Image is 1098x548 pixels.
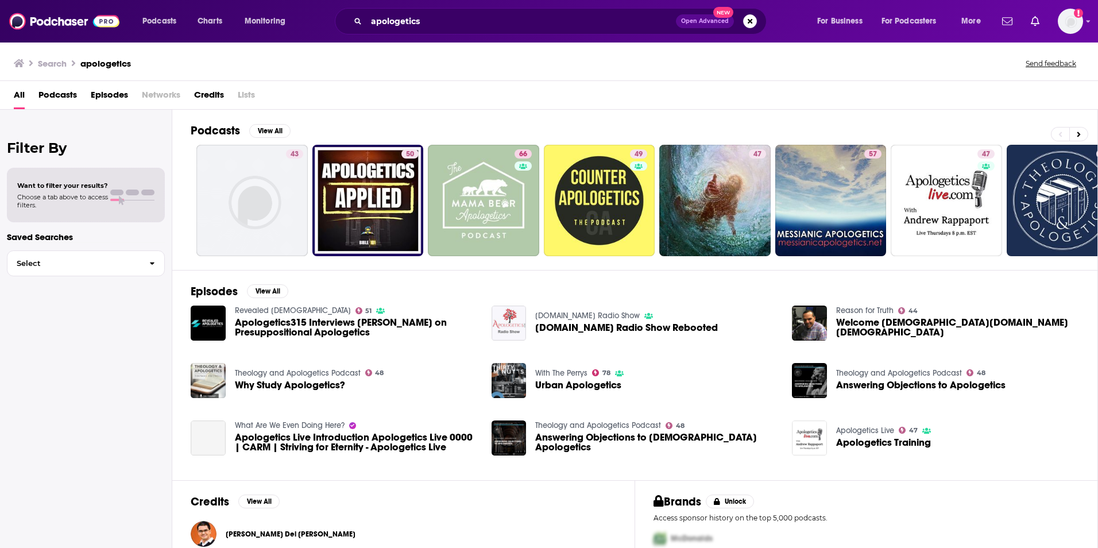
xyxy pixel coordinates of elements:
[235,306,351,315] a: Revealed Apologetics
[666,422,685,429] a: 48
[312,145,424,256] a: 50
[235,420,345,430] a: What Are We Even Doing Here?
[836,380,1006,390] a: Answering Objections to Apologetics
[836,318,1079,337] span: Welcome [DEMOGRAPHIC_DATA][DOMAIN_NAME][DEMOGRAPHIC_DATA]
[375,371,384,376] span: 48
[191,420,226,456] a: Apologetics Live Introduction Apologetics Live 0000 | CARM | Striving for Eternity - Apologetics ...
[977,371,985,376] span: 48
[836,368,962,378] a: Theology and Apologetics Podcast
[245,13,285,29] span: Monitoring
[249,124,291,138] button: View All
[194,86,224,109] a: Credits
[898,307,918,314] a: 44
[659,145,771,256] a: 47
[196,145,308,256] a: 43
[286,149,303,159] a: 43
[492,363,527,398] img: Urban Apologetics
[977,149,995,159] a: 47
[80,58,131,69] h3: apologetics
[235,318,478,337] span: Apologetics315 Interviews [PERSON_NAME] on Presuppositional Apologetics
[792,306,827,341] img: Welcome Apologetics.bible
[237,12,300,30] button: open menu
[836,306,894,315] a: Reason for Truth
[836,426,894,435] a: Apologetics Live
[864,149,882,159] a: 57
[1058,9,1083,34] img: User Profile
[753,149,761,160] span: 47
[7,250,165,276] button: Select
[1074,9,1083,18] svg: Add a profile image
[492,420,527,456] img: Answering Objections to Christian Apologetics
[366,12,676,30] input: Search podcasts, credits, & more...
[198,13,222,29] span: Charts
[535,420,661,430] a: Theology and Apologetics Podcast
[874,12,953,30] button: open menu
[17,182,108,190] span: Want to filter your results?
[226,530,355,539] a: Dr. Mikel Del Rosario
[998,11,1017,31] a: Show notifications dropdown
[899,427,918,434] a: 47
[592,369,610,376] a: 78
[882,13,937,29] span: For Podcasters
[544,145,655,256] a: 49
[235,380,345,390] a: Why Study Apologetics?
[14,86,25,109] a: All
[191,124,291,138] a: PodcastsView All
[406,149,414,160] span: 50
[191,495,229,509] h2: Credits
[7,140,165,156] h2: Filter By
[836,318,1079,337] a: Welcome Apologetics.bible
[836,438,931,447] span: Apologetics Training
[809,12,877,30] button: open menu
[38,58,67,69] h3: Search
[238,86,255,109] span: Lists
[191,495,280,509] a: CreditsView All
[792,363,827,398] a: Answering Objections to Apologetics
[428,145,539,256] a: 66
[191,284,288,299] a: EpisodesView All
[535,380,621,390] a: Urban Apologetics
[492,306,527,341] img: Apologetics.com Radio Show Rebooted
[961,13,981,29] span: More
[713,7,734,18] span: New
[7,231,165,242] p: Saved Searches
[190,12,229,30] a: Charts
[191,363,226,398] img: Why Study Apologetics?
[191,124,240,138] h2: Podcasts
[235,433,478,452] a: Apologetics Live Introduction Apologetics Live 0000 | CARM | Striving for Eternity - Apologetics ...
[1022,59,1080,68] button: Send feedback
[1058,9,1083,34] span: Logged in as isaacsongster
[676,14,734,28] button: Open AdvancedNew
[191,284,238,299] h2: Episodes
[966,369,985,376] a: 48
[982,149,990,160] span: 47
[226,530,355,539] span: [PERSON_NAME] Del [PERSON_NAME]
[191,521,216,547] img: Dr. Mikel Del Rosario
[134,12,191,30] button: open menu
[365,308,372,314] span: 51
[365,369,384,376] a: 48
[515,149,532,159] a: 66
[909,428,918,433] span: 47
[9,10,119,32] img: Podchaser - Follow, Share and Rate Podcasts
[401,149,419,159] a: 50
[817,13,863,29] span: For Business
[191,306,226,341] img: Apologetics315 Interviews Eli Ayala on Presuppositional Apologetics
[676,423,685,429] span: 48
[91,86,128,109] a: Episodes
[38,86,77,109] span: Podcasts
[1026,11,1044,31] a: Show notifications dropdown
[7,260,140,267] span: Select
[635,149,643,160] span: 49
[749,149,766,159] a: 47
[238,495,280,508] button: View All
